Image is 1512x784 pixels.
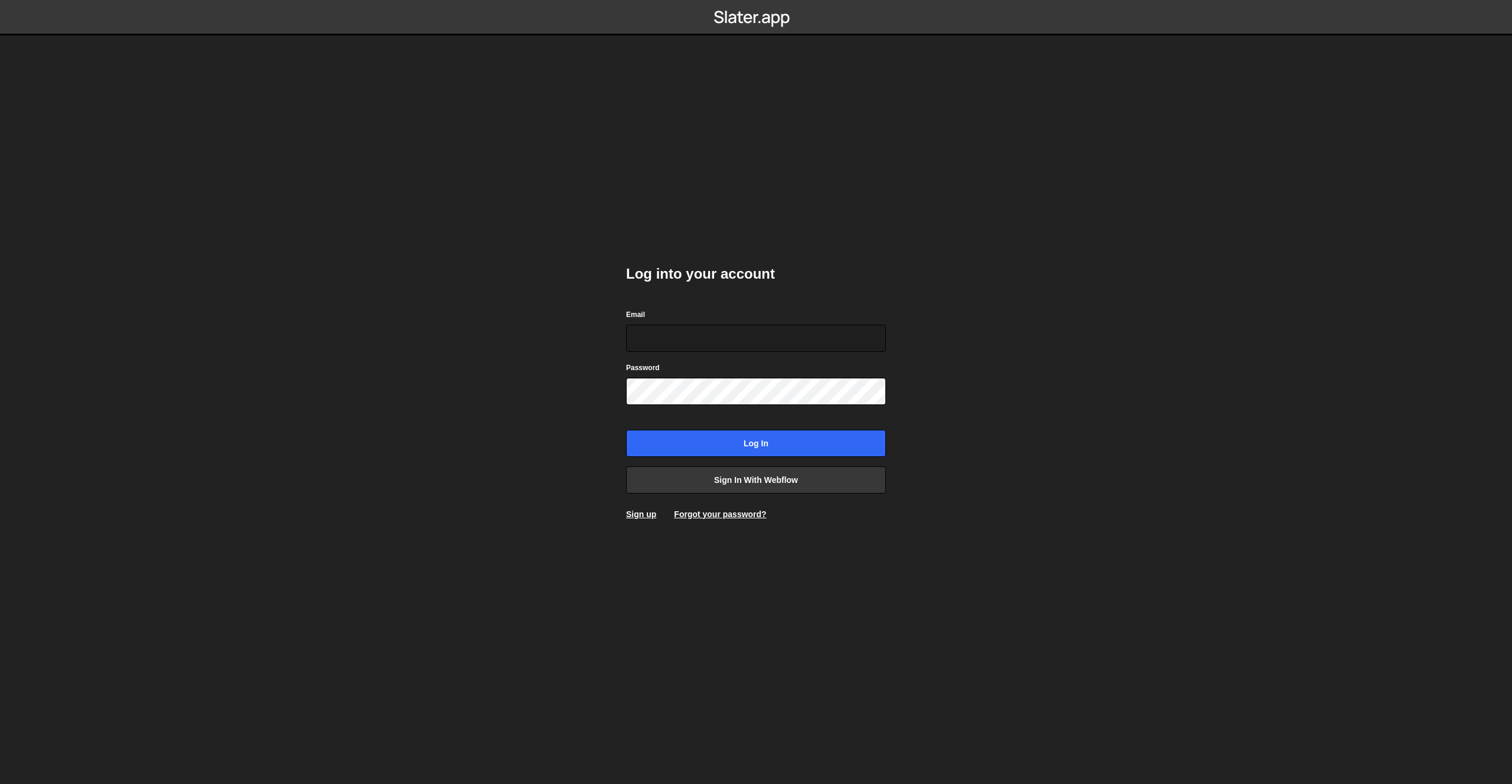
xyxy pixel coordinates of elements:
[626,430,886,457] input: Log in
[626,466,886,494] a: Sign in with Webflow
[626,264,886,283] h2: Log into your account
[626,509,656,519] a: Sign up
[626,309,645,321] label: Email
[626,362,660,374] label: Password
[674,509,766,519] a: Forgot your password?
